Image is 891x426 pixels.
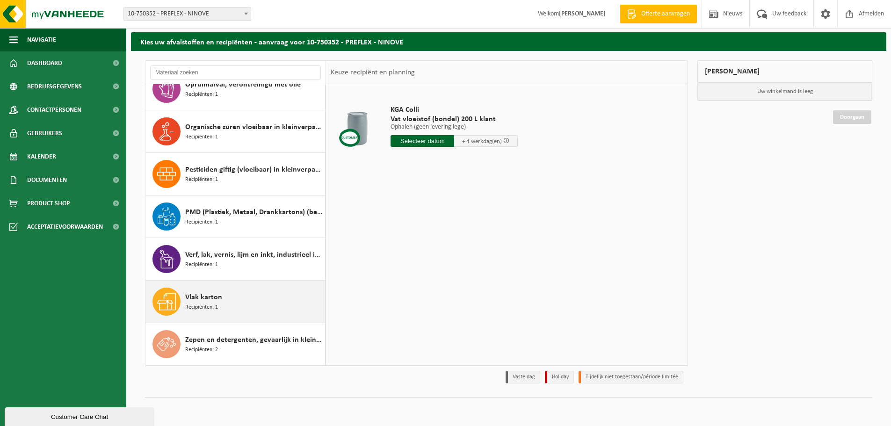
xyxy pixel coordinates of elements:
[145,323,326,365] button: Zepen en detergenten, gevaarlijk in kleinverpakking Recipiënten: 2
[391,135,454,147] input: Selecteer datum
[27,28,56,51] span: Navigatie
[185,90,218,99] span: Recipiënten: 1
[326,61,420,84] div: Keuze recipiënt en planning
[145,281,326,323] button: Vlak karton Recipiënten: 1
[391,124,518,130] p: Ophalen (geen levering lege)
[27,192,70,215] span: Product Shop
[185,79,301,90] span: Opruimafval, verontreinigd met olie
[545,371,574,383] li: Holiday
[391,105,518,115] span: KGA Colli
[506,371,540,383] li: Vaste dag
[462,138,502,144] span: + 4 werkdag(en)
[697,60,872,83] div: [PERSON_NAME]
[639,9,692,19] span: Offerte aanvragen
[27,51,62,75] span: Dashboard
[185,164,323,175] span: Pesticiden giftig (vloeibaar) in kleinverpakking
[559,10,606,17] strong: [PERSON_NAME]
[5,405,156,426] iframe: chat widget
[185,122,323,133] span: Organische zuren vloeibaar in kleinverpakking
[185,207,323,218] span: PMD (Plastiek, Metaal, Drankkartons) (bedrijven)
[27,215,103,238] span: Acceptatievoorwaarden
[27,75,82,98] span: Bedrijfsgegevens
[124,7,251,21] span: 10-750352 - PREFLEX - NINOVE
[27,168,67,192] span: Documenten
[145,153,326,195] button: Pesticiden giftig (vloeibaar) in kleinverpakking Recipiënten: 1
[145,238,326,281] button: Verf, lak, vernis, lijm en inkt, industrieel in kleinverpakking Recipiënten: 1
[185,249,323,260] span: Verf, lak, vernis, lijm en inkt, industrieel in kleinverpakking
[185,334,323,346] span: Zepen en detergenten, gevaarlijk in kleinverpakking
[27,145,56,168] span: Kalender
[145,110,326,153] button: Organische zuren vloeibaar in kleinverpakking Recipiënten: 1
[185,292,222,303] span: Vlak karton
[185,175,218,184] span: Recipiënten: 1
[27,98,81,122] span: Contactpersonen
[131,32,886,51] h2: Kies uw afvalstoffen en recipiënten - aanvraag voor 10-750352 - PREFLEX - NINOVE
[185,218,218,227] span: Recipiënten: 1
[185,303,218,312] span: Recipiënten: 1
[123,7,251,21] span: 10-750352 - PREFLEX - NINOVE
[579,371,683,383] li: Tijdelijk niet toegestaan/période limitée
[185,346,218,354] span: Recipiënten: 2
[833,110,871,124] a: Doorgaan
[145,68,326,110] button: Opruimafval, verontreinigd met olie Recipiënten: 1
[620,5,697,23] a: Offerte aanvragen
[185,260,218,269] span: Recipiënten: 1
[391,115,518,124] span: Vat vloeistof (bondel) 200 L klant
[27,122,62,145] span: Gebruikers
[698,83,872,101] p: Uw winkelmand is leeg
[185,133,218,142] span: Recipiënten: 1
[145,195,326,238] button: PMD (Plastiek, Metaal, Drankkartons) (bedrijven) Recipiënten: 1
[150,65,321,79] input: Materiaal zoeken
